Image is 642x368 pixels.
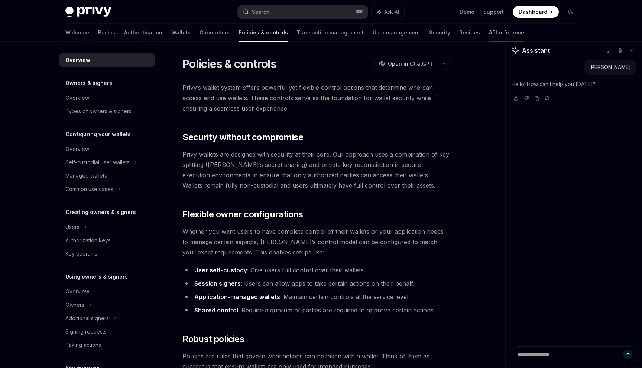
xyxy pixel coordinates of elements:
button: Toggle dark mode [565,6,577,18]
span: Robust policies [182,333,244,345]
h5: Using owners & signers [65,272,128,281]
div: Signing requests [65,327,107,336]
li: : Give users full control over their wallets. [182,265,450,275]
span: Privy’s wallet system offers powerful yet flexible control options that determine who can access ... [182,82,450,114]
a: Key quorums [59,247,155,260]
a: Welcome [65,24,89,42]
a: Demo [460,8,474,16]
strong: Shared control [194,306,238,314]
strong: User self-custody [194,266,247,274]
button: Search...⌘K [238,5,368,19]
div: Managed wallets [65,171,107,180]
span: Privy wallets are designed with security at their core. Our approach uses a combination of key sp... [182,149,450,191]
h5: Configuring your wallets [65,130,131,139]
span: Ask AI [384,8,399,16]
div: [PERSON_NAME] [589,63,631,71]
h5: Owners & signers [65,79,112,88]
button: Ask AI [372,5,404,19]
span: Dashboard [519,8,547,16]
a: Transaction management [297,24,364,42]
a: Taking actions [59,338,155,352]
a: Recipes [459,24,480,42]
a: Types of owners & signers [59,105,155,118]
span: Security without compromise [182,131,303,143]
a: Signing requests [59,325,155,338]
span: Whether you want users to have complete control of their wallets or your application needs to man... [182,226,450,257]
strong: Session signers [194,280,241,287]
div: Additional signers [65,314,109,323]
a: Dashboard [513,6,559,18]
div: Types of owners & signers [65,107,132,116]
div: Overview [65,93,89,102]
div: Self-custodial user wallets [65,158,130,167]
a: Support [483,8,504,16]
a: User management [373,24,420,42]
span: Assistant [522,46,550,55]
div: Overview [65,145,89,154]
a: Wallets [171,24,191,42]
a: Overview [59,91,155,105]
a: Security [429,24,450,42]
a: Overview [59,285,155,298]
img: dark logo [65,7,111,17]
a: Overview [59,53,155,67]
div: Authorization keys [65,236,111,245]
a: Connectors [200,24,230,42]
a: Managed wallets [59,169,155,183]
a: Authentication [124,24,162,42]
button: Open in ChatGPT [374,57,438,70]
div: Owners [65,300,84,309]
h1: Policies & controls [182,57,276,70]
li: : Users can allow apps to take certain actions on their behalf. [182,278,450,289]
div: Key quorums [65,249,97,258]
li: : Require a quorum of parties are required to approve certain actions. [182,305,450,315]
div: Search... [252,7,273,16]
strong: Application-managed wallets [194,293,280,300]
div: Overview [65,287,89,296]
h5: Creating owners & signers [65,208,136,217]
div: Users [65,223,80,231]
span: ⌘ K [356,9,363,15]
div: Overview [65,56,90,65]
a: Basics [98,24,115,42]
a: Authorization keys [59,234,155,247]
a: Overview [59,142,155,156]
button: Send message [623,350,632,359]
span: Flexible owner configurations [182,208,303,220]
li: : Maintain certain controls at the service level. [182,292,450,302]
a: Policies & controls [239,24,288,42]
a: API reference [489,24,524,42]
p: Hello! How can I help you [DATE]? [512,80,636,89]
div: Common use cases [65,185,113,194]
span: Open in ChatGPT [388,60,433,68]
div: Taking actions [65,341,101,349]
